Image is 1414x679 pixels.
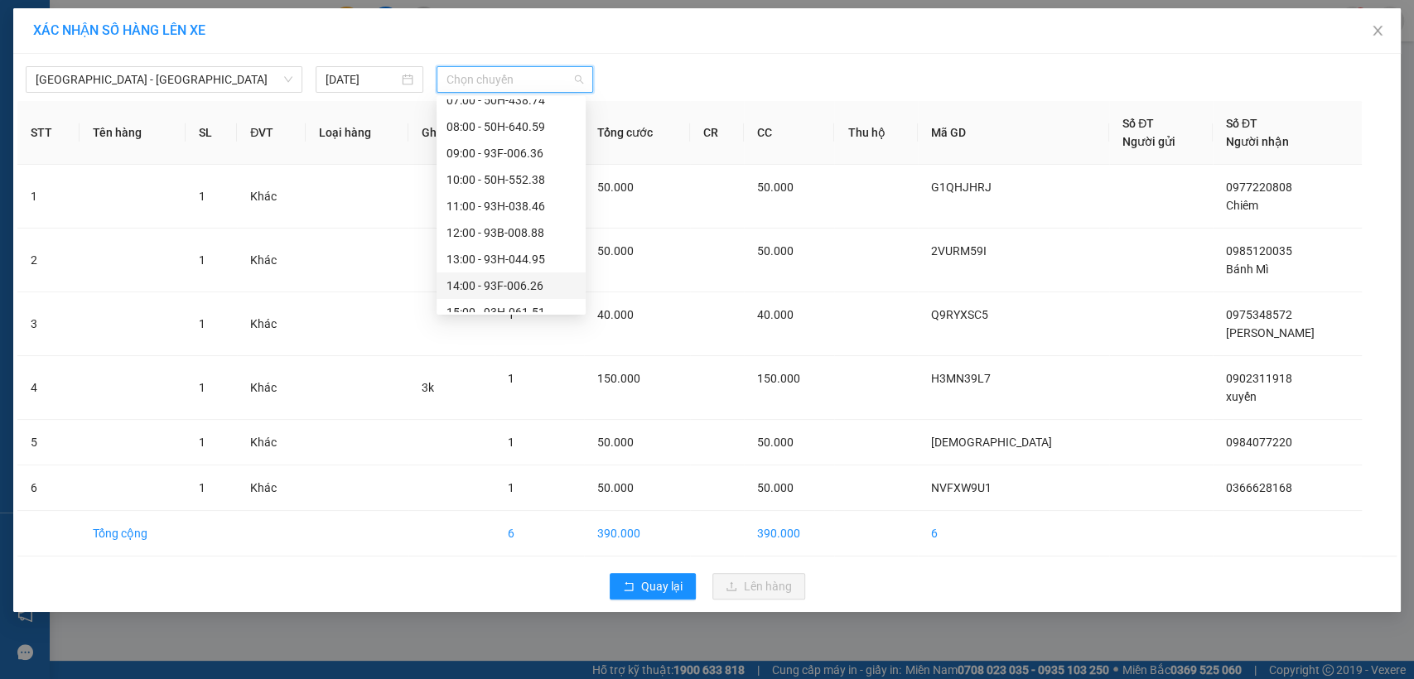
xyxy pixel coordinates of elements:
[584,511,691,556] td: 390.000
[446,224,576,242] div: 12:00 - 93B-008.88
[186,101,237,165] th: SL
[199,481,205,494] span: 1
[1226,117,1257,130] span: Số ĐT
[1226,372,1292,385] span: 0902311918
[237,356,306,420] td: Khác
[597,481,634,494] span: 50.000
[199,253,205,267] span: 1
[446,118,576,136] div: 08:00 - 50H-640.59
[597,181,634,194] span: 50.000
[1226,262,1268,276] span: Bánh Mì
[17,101,80,165] th: STT
[1226,326,1315,339] span: [PERSON_NAME]
[446,144,576,162] div: 09:00 - 93F-006.36
[1226,135,1289,148] span: Người nhận
[1226,436,1292,449] span: 0984077220
[446,250,576,268] div: 13:00 - 93H-044.95
[757,372,800,385] span: 150.000
[17,229,80,292] td: 2
[1226,308,1292,321] span: 0975348572
[422,381,434,394] span: 3k
[931,481,992,494] span: NVFXW9U1
[931,436,1052,449] span: [DEMOGRAPHIC_DATA]
[237,465,306,511] td: Khác
[17,356,80,420] td: 4
[508,436,514,449] span: 1
[931,372,991,385] span: H3MN39L7
[1122,135,1175,148] span: Người gửi
[584,101,691,165] th: Tổng cước
[597,244,634,258] span: 50.000
[918,101,1109,165] th: Mã GD
[80,511,185,556] td: Tổng cộng
[199,436,205,449] span: 1
[712,573,805,600] button: uploadLên hàng
[326,70,398,89] input: 14/08/2025
[508,308,514,321] span: 1
[597,308,634,321] span: 40.000
[931,181,992,194] span: G1QHJHRJ
[199,381,205,394] span: 1
[237,101,306,165] th: ĐVT
[757,308,794,321] span: 40.000
[690,101,744,165] th: CR
[757,181,794,194] span: 50.000
[1226,481,1292,494] span: 0366628168
[757,436,794,449] span: 50.000
[306,101,408,165] th: Loại hàng
[237,229,306,292] td: Khác
[446,91,576,109] div: 07:00 - 50H-438.74
[1226,181,1292,194] span: 0977220808
[446,171,576,189] div: 10:00 - 50H-552.38
[495,511,584,556] td: 6
[508,481,514,494] span: 1
[1226,244,1292,258] span: 0985120035
[641,577,683,595] span: Quay lại
[1226,199,1258,212] span: Chiêm
[237,420,306,465] td: Khác
[17,465,80,511] td: 6
[17,292,80,356] td: 3
[408,101,495,165] th: Ghi chú
[931,244,987,258] span: 2VURM59I
[446,303,576,321] div: 15:00 - 93H-061.51
[199,317,205,330] span: 1
[597,372,640,385] span: 150.000
[597,436,634,449] span: 50.000
[80,101,185,165] th: Tên hàng
[757,244,794,258] span: 50.000
[757,481,794,494] span: 50.000
[17,420,80,465] td: 5
[446,277,576,295] div: 14:00 - 93F-006.26
[1122,117,1154,130] span: Số ĐT
[1371,24,1384,37] span: close
[199,190,205,203] span: 1
[237,165,306,229] td: Khác
[1354,8,1401,55] button: Close
[36,67,292,92] span: Sài Gòn - Lộc Ninh
[610,573,696,600] button: rollbackQuay lại
[33,22,205,38] span: XÁC NHẬN SỐ HÀNG LÊN XE
[1226,390,1257,403] span: xuyến
[931,308,988,321] span: Q9RYXSC5
[744,511,834,556] td: 390.000
[446,197,576,215] div: 11:00 - 93H-038.46
[918,511,1109,556] td: 6
[834,101,917,165] th: Thu hộ
[744,101,834,165] th: CC
[17,165,80,229] td: 1
[508,372,514,385] span: 1
[623,580,635,594] span: rollback
[446,67,582,92] span: Chọn chuyến
[237,292,306,356] td: Khác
